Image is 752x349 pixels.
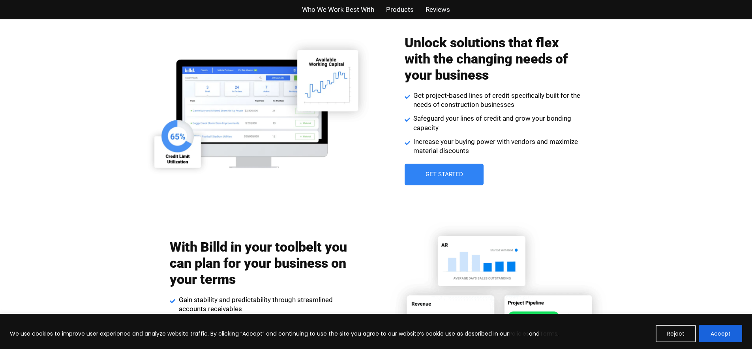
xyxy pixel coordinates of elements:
[411,137,582,156] span: Increase your buying power with vendors and maximize material discounts
[426,4,450,15] a: Reviews
[302,4,374,15] a: Who We Work Best With
[170,239,347,287] h2: With Billd in your toolbelt you can plan for your business on your terms
[411,91,582,110] span: Get project-based lines of credit specifically built for the needs of construction businesses
[405,164,484,185] a: Get Started
[509,330,529,338] a: Policies
[405,35,582,83] h2: Unlock solutions that flex with the changing needs of your business
[177,295,348,314] span: Gain stability and predictability through streamlined accounts receivables
[425,172,463,177] span: Get Started
[386,4,414,15] a: Products
[656,325,696,342] button: Reject
[10,329,559,338] p: We use cookies to improve user experience and analyze website traffic. By clicking “Accept” and c...
[540,330,557,338] a: Terms
[411,114,582,133] span: Safeguard your lines of credit and grow your bonding capacity
[699,325,742,342] button: Accept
